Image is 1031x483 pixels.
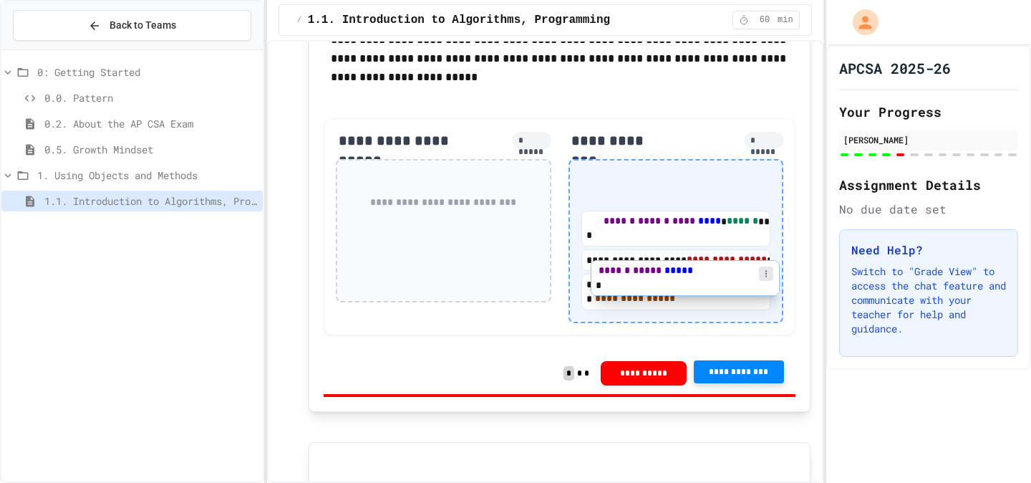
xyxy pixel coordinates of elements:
[753,14,776,26] span: 60
[44,193,257,209] span: 1.1. Introduction to Algorithms, Programming, and Compilers
[37,168,257,183] span: 1. Using Objects and Methods
[296,14,301,26] span: /
[778,14,793,26] span: min
[843,133,1014,146] div: [PERSON_NAME]
[839,102,1018,122] h2: Your Progress
[13,10,251,41] button: Back to Teams
[839,58,951,78] h1: APCSA 2025-26
[838,6,882,39] div: My Account
[839,175,1018,195] h2: Assignment Details
[44,116,257,131] span: 0.2. About the AP CSA Exam
[37,64,257,80] span: 0: Getting Started
[851,241,1006,259] h3: Need Help?
[308,11,714,29] span: 1.1. Introduction to Algorithms, Programming, and Compilers
[44,90,257,105] span: 0.0. Pattern
[851,264,1006,336] p: Switch to "Grade View" to access the chat feature and communicate with your teacher for help and ...
[44,142,257,157] span: 0.5. Growth Mindset
[839,201,1018,218] div: No due date set
[110,18,176,33] span: Back to Teams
